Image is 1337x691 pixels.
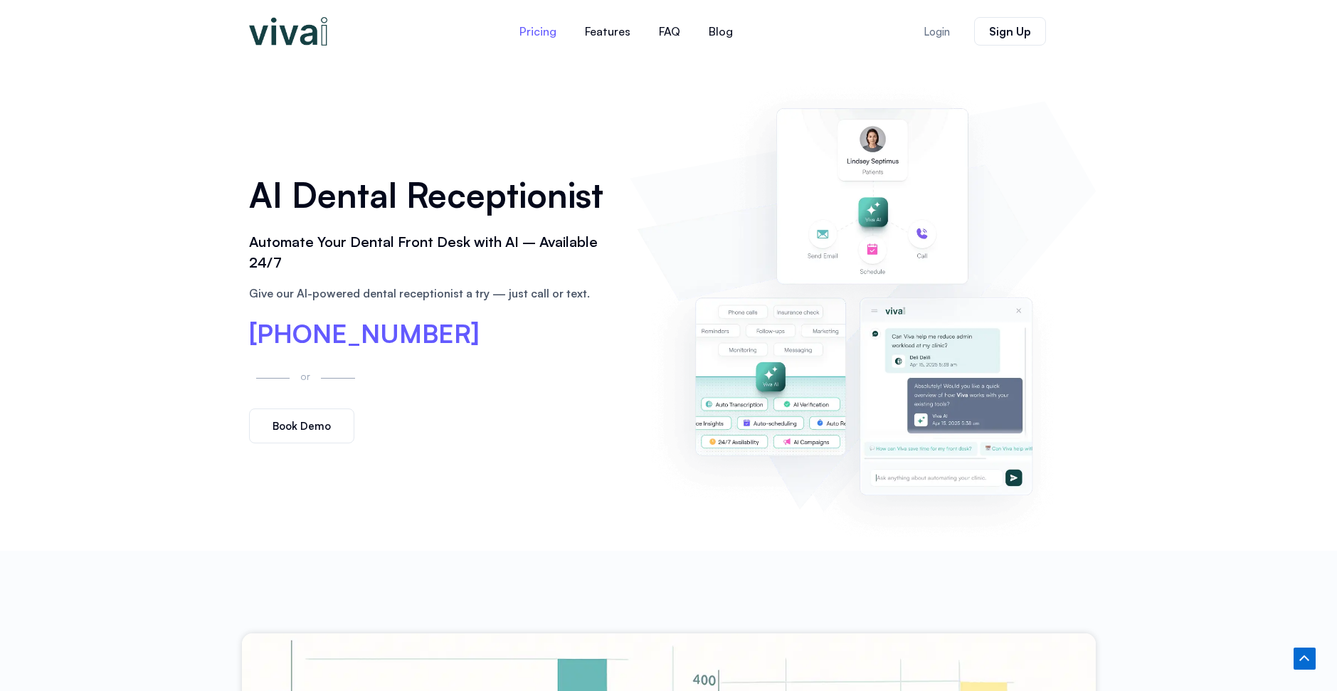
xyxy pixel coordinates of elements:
[273,421,331,431] span: Book Demo
[249,232,616,273] h2: Automate Your Dental Front Desk with AI – Available 24/7
[249,285,616,302] p: Give our AI-powered dental receptionist a try — just call or text.
[694,14,747,48] a: Blog
[974,17,1046,46] a: Sign Up
[571,14,645,48] a: Features
[297,368,314,384] p: or
[249,321,480,347] a: [PHONE_NUMBER]
[637,77,1088,537] img: AI dental receptionist dashboard – virtual receptionist dental office
[249,170,616,220] h1: AI Dental Receptionist
[924,26,950,37] span: Login
[420,14,833,48] nav: Menu
[989,26,1031,37] span: Sign Up
[645,14,694,48] a: FAQ
[505,14,571,48] a: Pricing
[249,408,354,443] a: Book Demo
[907,18,967,46] a: Login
